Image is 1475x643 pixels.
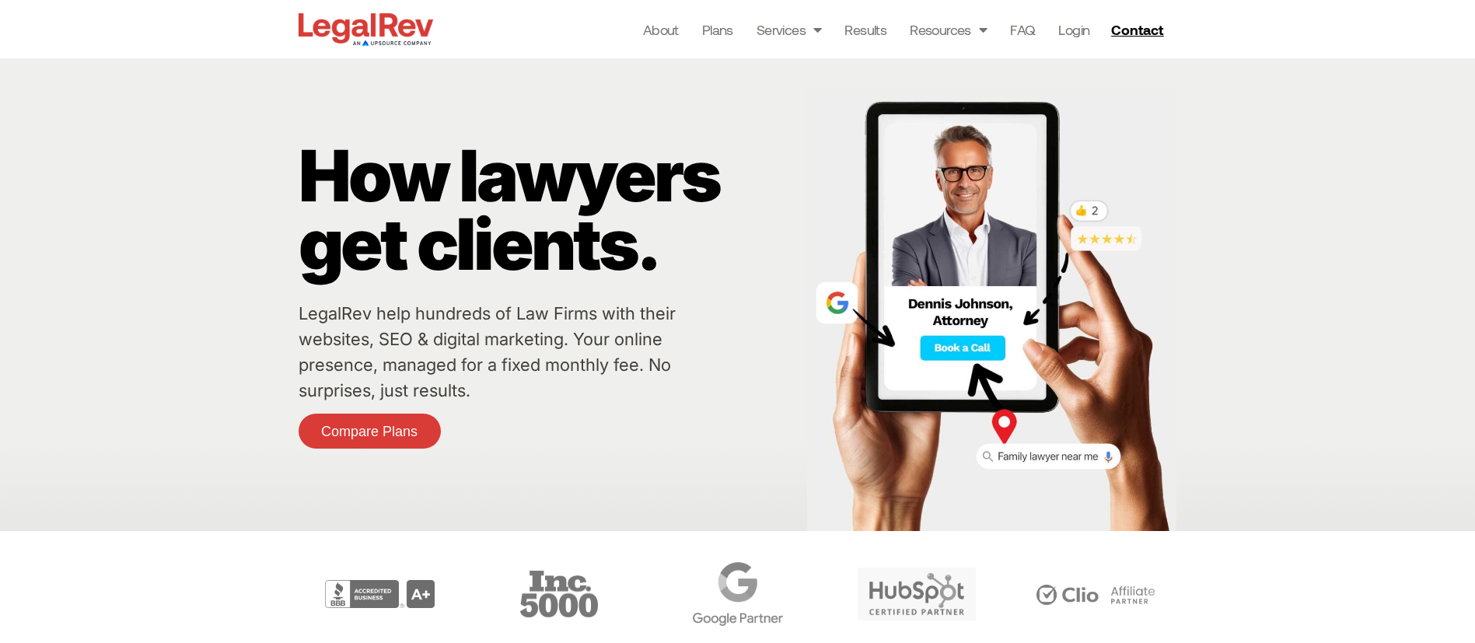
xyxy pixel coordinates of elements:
p: How lawyers get clients. [299,142,799,278]
a: Resources [910,19,987,40]
div: 3 / 6 [474,554,645,634]
a: Compare Plans [299,414,441,449]
div: 5 / 6 [831,554,1002,634]
a: Services [757,19,822,40]
div: Carousel [295,554,1181,634]
a: Login [1058,19,1089,40]
a: Plans [702,19,733,40]
div: 2 / 6 [295,554,466,634]
span: Contact [1111,23,1163,37]
a: FAQ [1010,19,1035,40]
div: 6 / 6 [1010,554,1181,634]
a: LegalRev help hundreds of Law Firms with their websites, SEO & digital marketing. Your online pre... [299,303,676,400]
nav: Menu [643,19,1090,40]
div: 4 / 6 [652,554,823,634]
a: About [643,19,679,40]
span: Compare Plans [321,425,418,439]
a: Results [844,19,886,40]
a: Contact [1105,17,1173,42]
